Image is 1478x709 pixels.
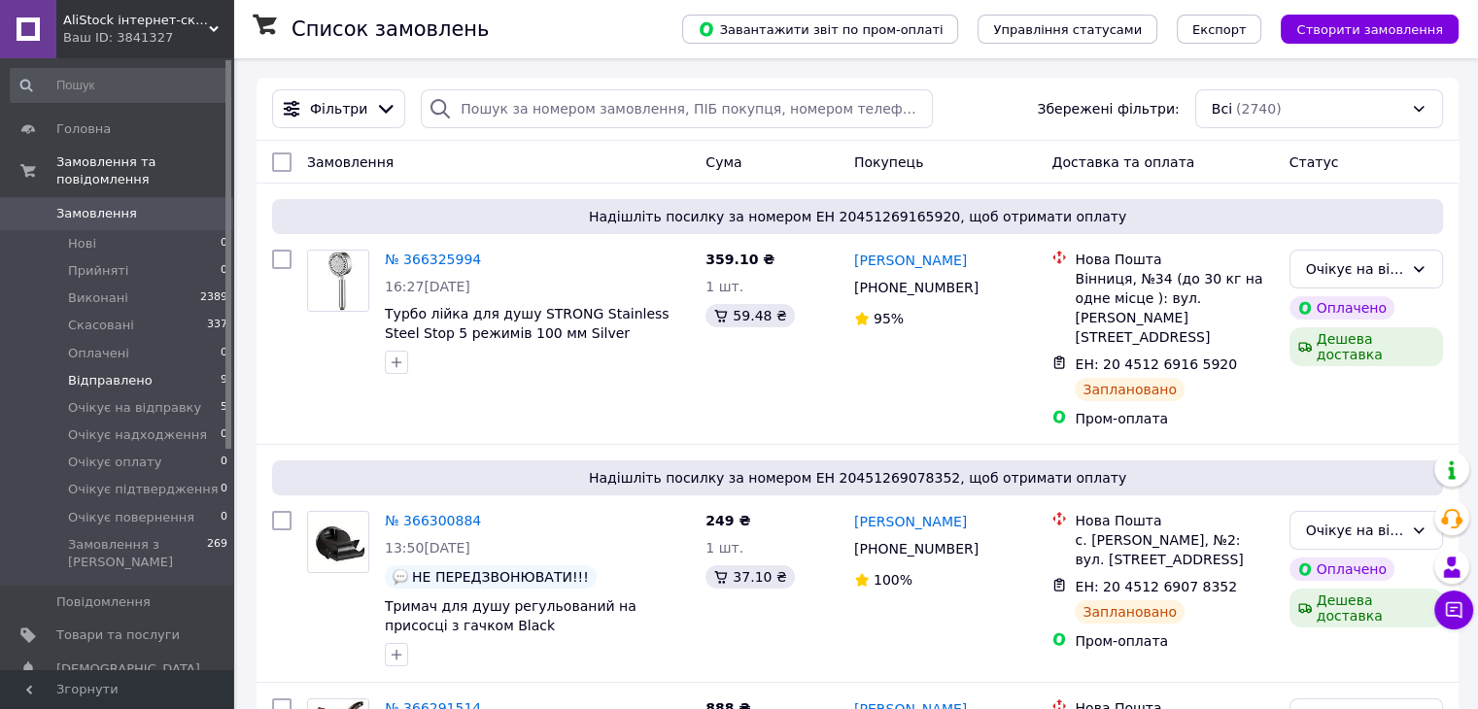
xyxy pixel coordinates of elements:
h1: Список замовлень [292,17,489,41]
span: 13:50[DATE] [385,540,470,556]
a: Фото товару [307,250,369,312]
span: Очікує підтвердження [68,481,218,498]
span: Очікує оплату [68,454,161,471]
div: Дешева доставка [1289,327,1443,366]
span: Cума [705,154,741,170]
span: Відправлено [68,372,153,389]
div: с. [PERSON_NAME], №2: вул. [STREET_ADDRESS] [1075,530,1273,569]
img: :speech_balloon: [393,569,408,585]
span: Замовлення [307,154,394,170]
div: [PHONE_NUMBER] [850,274,982,301]
span: Експорт [1192,22,1247,37]
span: Очікує на відправку [68,399,201,417]
div: Очікує на відправку [1306,258,1403,280]
span: 2389 [200,289,227,307]
div: Дешева доставка [1289,589,1443,627]
span: 1 шт. [705,279,743,294]
span: 95% [874,311,904,326]
span: Створити замовлення [1296,22,1443,37]
div: Очікує на відправку [1306,520,1403,541]
a: Турбо лійка для душу STRONG Stainless Steel Stop 5 режимів 100 мм Silver [385,306,670,341]
a: Створити замовлення [1261,20,1459,36]
span: 249 ₴ [705,513,750,528]
div: Заплановано [1075,600,1185,624]
a: Фото товару [307,511,369,573]
input: Пошук за номером замовлення, ПІБ покупця, номером телефону, Email, номером накладної [421,89,933,128]
span: НЕ ПЕРЕДЗВОНЮВАТИ!!! [412,569,589,585]
span: Покупець [854,154,923,170]
div: Оплачено [1289,296,1394,320]
span: 5 [221,399,227,417]
button: Експорт [1177,15,1262,44]
div: 59.48 ₴ [705,304,794,327]
span: 359.10 ₴ [705,252,774,267]
span: 0 [221,262,227,280]
span: 9 [221,372,227,389]
span: Оплачені [68,345,129,362]
span: ЕН: 20 4512 6907 8352 [1075,579,1237,594]
span: ЕН: 20 4512 6916 5920 [1075,356,1237,372]
button: Завантажити звіт по пром-оплаті [682,15,958,44]
span: Всі [1212,99,1232,118]
button: Управління статусами [978,15,1157,44]
span: Повідомлення [56,593,151,611]
input: Пошук [10,68,229,103]
div: [PHONE_NUMBER] [850,535,982,562]
a: № 366300884 [385,513,481,528]
a: [PERSON_NAME] [854,512,967,531]
span: 269 [207,536,227,571]
span: Фільтри [310,99,367,118]
div: Нова Пошта [1075,511,1273,530]
span: Замовлення [56,205,137,222]
div: Пром-оплата [1075,409,1273,428]
div: Нова Пошта [1075,250,1273,269]
span: Доставка та оплата [1051,154,1194,170]
div: Ваш ID: 3841327 [63,29,233,47]
span: Головна [56,120,111,138]
span: Збережені фільтри: [1037,99,1179,118]
span: 0 [221,345,227,362]
span: Товари та послуги [56,626,180,644]
div: 37.10 ₴ [705,565,794,589]
div: Заплановано [1075,378,1185,401]
span: Управління статусами [993,22,1142,37]
span: Завантажити звіт по пром-оплаті [698,20,943,38]
span: 0 [221,481,227,498]
a: Тримач для душу регульований на присосці з гачком Black [385,598,636,633]
div: Пром-оплата [1075,631,1273,651]
img: Фото товару [308,512,368,572]
span: AliStock інтернет-склад-магазин смартфони, планшети, повербанки, зарядні станції, товари для дому [63,12,209,29]
span: 0 [221,235,227,253]
span: (2740) [1236,101,1282,117]
button: Створити замовлення [1281,15,1459,44]
span: 1 шт. [705,540,743,556]
a: № 366325994 [385,252,481,267]
span: Очікує надходження [68,426,207,444]
span: Надішліть посилку за номером ЕН 20451269078352, щоб отримати оплату [280,468,1435,488]
button: Чат з покупцем [1434,591,1473,629]
span: Замовлення та повідомлення [56,153,233,188]
span: Очікує повернення [68,509,194,526]
img: Фото товару [308,251,368,311]
span: 0 [221,454,227,471]
span: 337 [207,317,227,334]
div: Вінниця, №34 (до 30 кг на одне місце ): вул. [PERSON_NAME][STREET_ADDRESS] [1075,269,1273,347]
span: Замовлення з [PERSON_NAME] [68,536,207,571]
span: Скасовані [68,317,134,334]
span: 0 [221,509,227,526]
span: Нові [68,235,96,253]
a: [PERSON_NAME] [854,251,967,270]
span: Прийняті [68,262,128,280]
span: Статус [1289,154,1339,170]
span: [DEMOGRAPHIC_DATA] [56,660,200,678]
div: Оплачено [1289,557,1394,581]
span: Надішліть посилку за номером ЕН 20451269165920, щоб отримати оплату [280,207,1435,226]
span: 0 [221,426,227,444]
span: 16:27[DATE] [385,279,470,294]
span: Виконані [68,289,128,307]
span: 100% [874,572,912,588]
